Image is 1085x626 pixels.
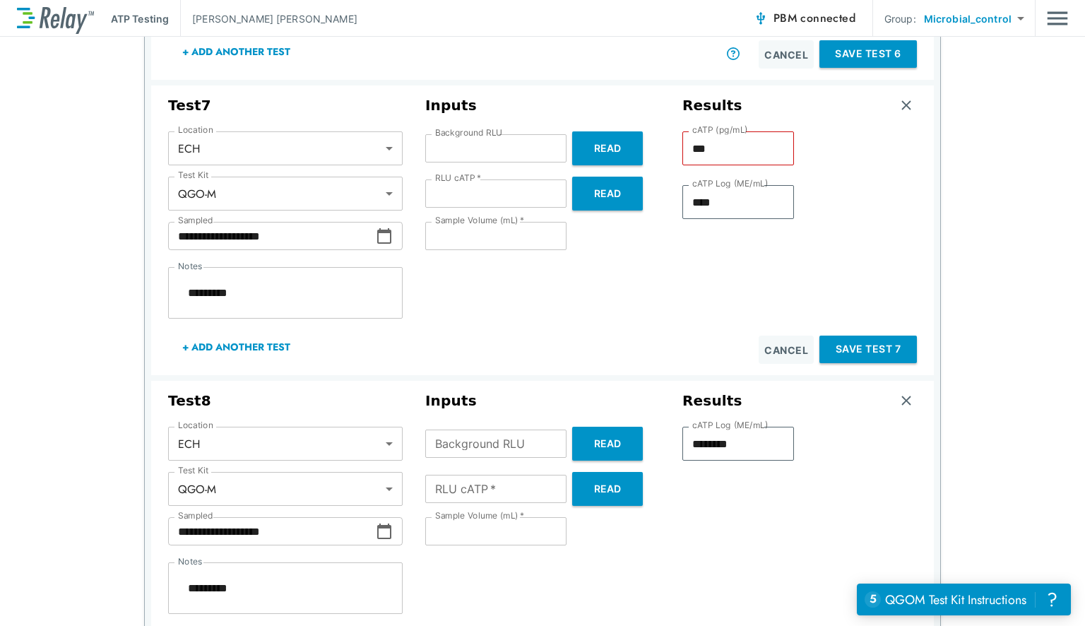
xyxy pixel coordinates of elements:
p: Group: [884,11,916,26]
button: Read [572,177,643,211]
button: Save Test 6 [819,40,917,68]
h3: Inputs [425,97,660,114]
label: Sample Volume (mL) [435,511,524,521]
h3: Results [682,392,742,410]
button: Read [572,131,643,165]
label: Location [178,125,213,135]
div: ECH [168,430,403,458]
img: Connected Icon [754,11,768,25]
button: Cancel [759,40,814,69]
button: Save Test 7 [819,336,917,363]
label: Sampled [178,511,213,521]
label: Notes [178,557,202,567]
button: Main menu [1047,5,1068,32]
button: Read [572,427,643,461]
h3: Inputs [425,392,660,410]
img: Drawer Icon [1047,5,1068,32]
div: QGO-M [168,179,403,208]
button: + Add Another Test [168,330,304,364]
h3: Test 7 [168,97,403,114]
input: Choose date, selected date is Sep 23, 2025 [168,222,376,250]
div: QGO-M [168,475,403,503]
label: cATP (pg/mL) [692,125,748,135]
label: RLU cATP [435,173,481,183]
button: Cancel [759,336,814,364]
p: ATP Testing [111,11,169,26]
label: Test Kit [178,170,209,180]
label: cATP Log (ME/mL) [692,179,768,189]
button: + Add Another Test [168,35,304,69]
p: [PERSON_NAME] [PERSON_NAME] [192,11,357,26]
label: Sampled [178,215,213,225]
button: Read [572,472,643,506]
img: Remove [899,98,913,112]
label: Location [178,420,213,430]
label: cATP Log (ME/mL) [692,420,768,430]
label: Test Kit [178,466,209,476]
img: Remove [899,394,913,408]
button: PBM connected [748,4,861,33]
span: PBM [773,8,855,28]
label: Background RLU [435,128,502,138]
div: ECH [168,134,403,163]
iframe: Resource center [857,584,1071,615]
label: Notes [178,261,202,271]
h3: Test 8 [168,392,403,410]
label: Sample Volume (mL) [435,215,524,225]
img: LuminUltra Relay [17,4,94,34]
h3: Results [682,97,742,114]
input: Choose date, selected date is Sep 23, 2025 [168,517,376,545]
span: connected [800,10,855,26]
